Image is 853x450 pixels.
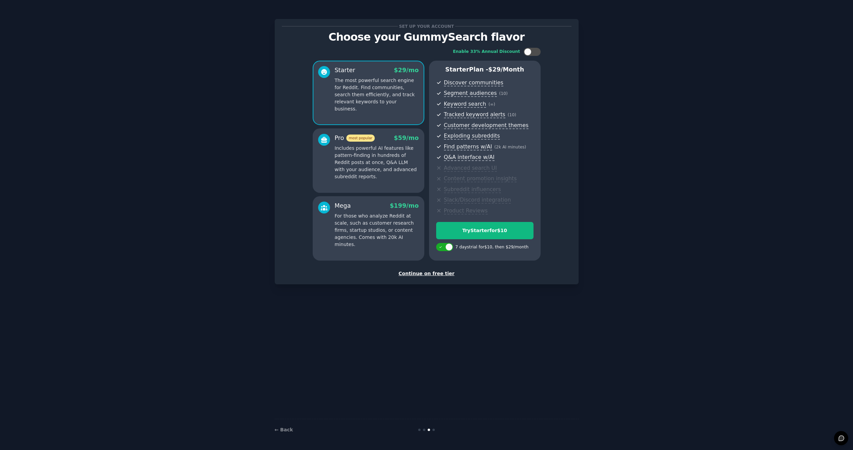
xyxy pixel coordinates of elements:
span: Subreddit influencers [444,186,501,193]
div: Mega [335,202,351,210]
span: Segment audiences [444,90,497,97]
span: ( ∞ ) [488,102,495,107]
span: Advanced search UI [444,165,497,172]
span: Customer development themes [444,122,529,129]
p: The most powerful search engine for Reddit. Find communities, search them efficiently, and track ... [335,77,419,112]
span: Q&A interface w/AI [444,154,495,161]
p: Choose your GummySearch flavor [282,31,571,43]
p: Starter Plan - [436,65,534,74]
span: Slack/Discord integration [444,197,511,204]
span: Exploding subreddits [444,132,500,140]
div: Continue on free tier [282,270,571,277]
button: TryStarterfor$10 [436,222,534,239]
span: ( 2k AI minutes ) [495,145,526,149]
p: For those who analyze Reddit at scale, such as customer research firms, startup studios, or conte... [335,212,419,248]
span: ( 10 ) [499,91,508,96]
span: $ 59 /mo [394,135,419,141]
div: Starter [335,66,355,75]
span: $ 29 /month [488,66,524,73]
div: Pro [335,134,375,142]
p: Includes powerful AI features like pattern-finding in hundreds of Reddit posts at once, Q&A LLM w... [335,145,419,180]
div: Try Starter for $10 [437,227,533,234]
span: most popular [346,135,375,142]
span: Content promotion insights [444,175,517,182]
div: Enable 33% Annual Discount [453,49,520,55]
span: Discover communities [444,79,503,86]
span: $ 29 /mo [394,67,419,74]
span: Product Reviews [444,207,488,214]
span: Find patterns w/AI [444,143,492,150]
span: Tracked keyword alerts [444,111,505,118]
div: 7 days trial for $10 , then $ 29 /month [455,244,529,250]
span: ( 10 ) [508,112,516,117]
span: Keyword search [444,101,486,108]
a: ← Back [275,427,293,432]
span: Set up your account [398,23,455,30]
span: $ 199 /mo [390,202,419,209]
